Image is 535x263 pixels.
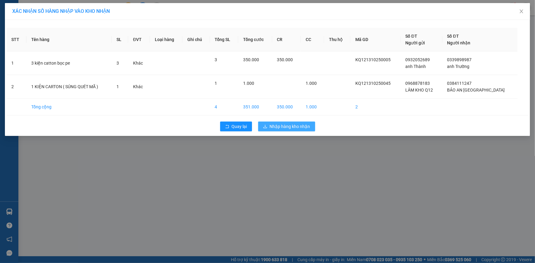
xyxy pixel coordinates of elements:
[215,57,217,62] span: 3
[447,81,472,86] span: 0384111247
[220,122,252,131] button: rollbackQuay lại
[406,88,433,92] span: LÂM KHO Q12
[447,40,471,45] span: Người nhận
[447,57,472,62] span: 0339898987
[117,84,119,89] span: 1
[406,57,430,62] span: 0932052689
[355,81,391,86] span: KQ121310250045
[277,57,293,62] span: 350.000
[263,124,267,129] span: download
[128,75,150,99] td: Khác
[238,99,272,115] td: 351.000
[243,81,254,86] span: 1.000
[306,81,317,86] span: 1.000
[272,28,301,51] th: CR
[447,64,470,69] span: anh Trường
[519,9,524,14] span: close
[26,51,112,75] td: 3 kiện catton bọc pe
[232,123,247,130] span: Quay lại
[447,88,505,92] span: BẢO AN [GEOGRAPHIC_DATA]
[238,28,272,51] th: Tổng cước
[117,61,119,66] span: 3
[112,28,128,51] th: SL
[210,99,239,115] td: 4
[12,8,110,14] span: XÁC NHẬN SỐ HÀNG NHẬP VÀO KHO NHẬN
[350,99,401,115] td: 2
[26,75,112,99] td: 1 KIỆN CARTON ( SÚNG QUÉT MÃ )
[406,81,430,86] span: 0968878183
[324,28,350,51] th: Thu hộ
[406,64,426,69] span: anh Thành
[6,51,26,75] td: 1
[225,124,229,129] span: rollback
[128,28,150,51] th: ĐVT
[6,28,26,51] th: STT
[447,34,459,39] span: Số ĐT
[215,81,217,86] span: 1
[272,99,301,115] td: 350.000
[210,28,239,51] th: Tổng SL
[513,3,530,20] button: Close
[182,28,210,51] th: Ghi chú
[128,51,150,75] td: Khác
[301,99,324,115] td: 1.000
[6,75,26,99] td: 2
[26,99,112,115] td: Tổng cộng
[406,34,417,39] span: Số ĐT
[150,28,182,51] th: Loại hàng
[243,57,259,62] span: 350.000
[258,122,315,131] button: downloadNhập hàng kho nhận
[406,40,425,45] span: Người gửi
[350,28,401,51] th: Mã GD
[26,28,112,51] th: Tên hàng
[270,123,310,130] span: Nhập hàng kho nhận
[355,57,391,62] span: KQ121310250005
[301,28,324,51] th: CC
